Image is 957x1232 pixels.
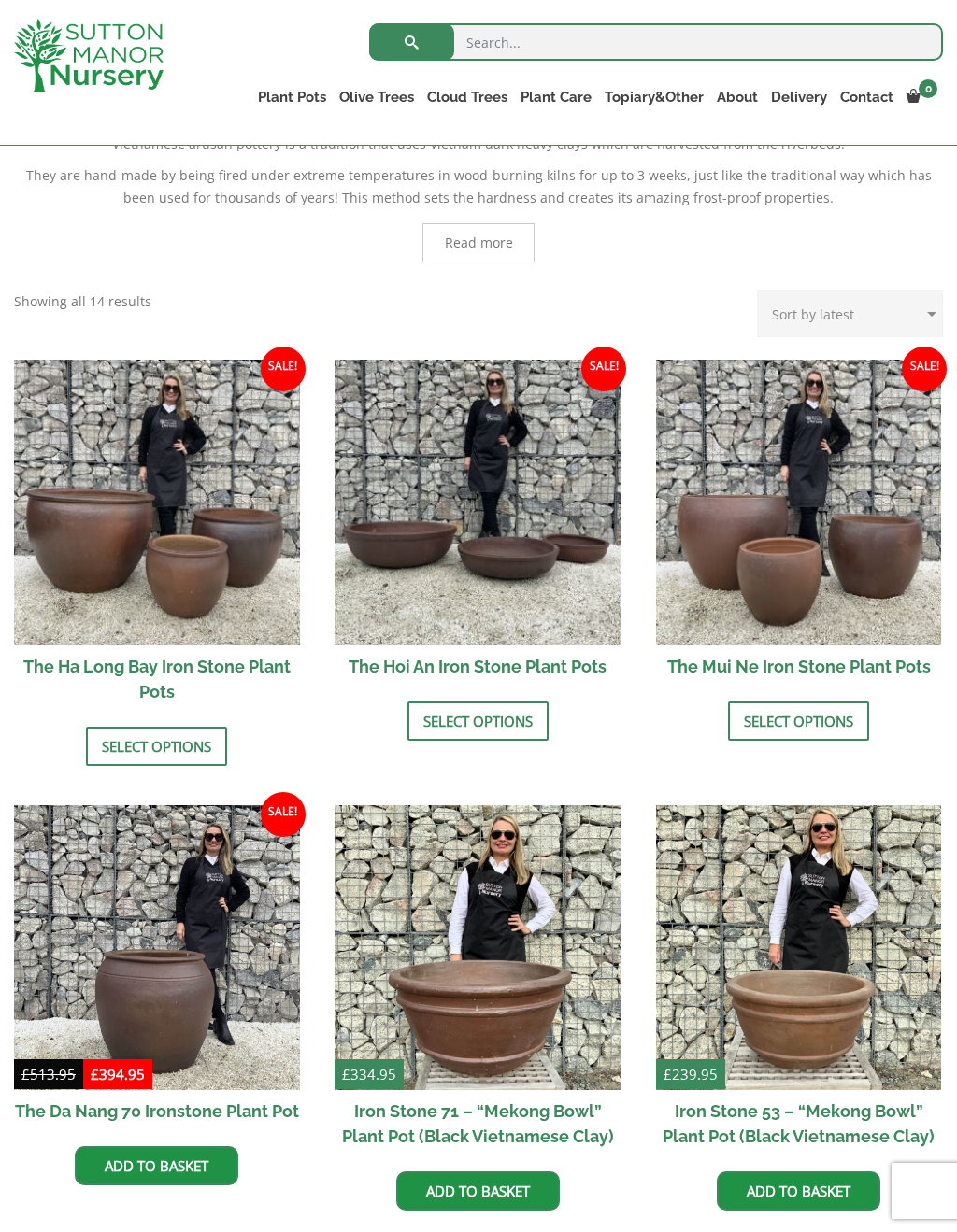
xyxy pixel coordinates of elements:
[764,84,834,110] a: Delivery
[261,792,306,837] span: Sale!
[14,1090,300,1132] h2: The Da Nang 70 Ironstone Plant Pot
[14,805,300,1133] a: Sale! The Da Nang 70 Ironstone Plant Pot
[14,360,300,713] a: Sale! The Ha Long Bay Iron Stone Plant Pots
[75,1146,238,1185] a: Add to basket: “The Da Nang 70 Ironstone Plant Pot”
[14,19,164,92] img: logo
[91,1065,145,1083] bdi: 394.95
[369,23,943,61] input: Search...
[445,236,513,249] span: Read more
[335,645,621,687] h2: The Hoi An Iron Stone Plant Pots
[598,84,710,110] a: Topiary&Other
[251,84,333,110] a: Plant Pots
[664,1065,672,1083] span: £
[656,360,942,645] img: The Mui Ne Iron Stone Plant Pots
[656,1090,942,1157] h2: Iron Stone 53 – “Mekong Bowl” Plant Pot (Black Vietnamese Clay)
[333,84,421,110] a: Olive Trees
[407,701,549,741] a: Select options for “The Hoi An Iron Stone Plant Pots”
[919,79,937,98] span: 0
[14,645,300,713] h2: The Ha Long Bay Iron Stone Plant Pots
[335,360,621,687] a: Sale! The Hoi An Iron Stone Plant Pots
[14,164,943,209] p: They are hand-made by being fired under extreme temperatures in wood-burning kilns for up to 3 we...
[342,1065,350,1083] span: £
[656,360,942,687] a: Sale! The Mui Ne Iron Stone Plant Pots
[21,1065,30,1083] span: £
[86,727,227,766] a: Select options for “The Ha Long Bay Iron Stone Plant Pots”
[335,805,621,1158] a: £334.95 Iron Stone 71 – “Mekong Bowl” Plant Pot (Black Vietnamese Clay)
[514,84,598,110] a: Plant Care
[91,1065,99,1083] span: £
[710,84,764,110] a: About
[664,1065,718,1083] bdi: 239.95
[656,805,942,1091] img: Iron Stone 53 - "Mekong Bowl" Plant Pot (Black Vietnamese Clay)
[728,701,869,741] a: Select options for “The Mui Ne Iron Stone Plant Pots”
[834,84,900,110] a: Contact
[335,360,621,645] img: The Hoi An Iron Stone Plant Pots
[335,805,621,1091] img: Iron Stone 71 - "Mekong Bowl" Plant Pot (Black Vietnamese Clay)
[14,360,300,645] img: The Ha Long Bay Iron Stone Plant Pots
[757,290,943,337] select: Shop order
[902,347,947,391] span: Sale!
[342,1065,396,1083] bdi: 334.95
[21,1065,76,1083] bdi: 513.95
[396,1171,560,1211] a: Add to basket: “Iron Stone 71 - "Mekong Bowl" Plant Pot (Black Vietnamese Clay)”
[656,645,942,687] h2: The Mui Ne Iron Stone Plant Pots
[14,805,300,1091] img: The Da Nang 70 Ironstone Plant Pot
[717,1171,880,1211] a: Add to basket: “Iron Stone 53 - "Mekong Bowl" Plant Pot (Black Vietnamese Clay)”
[14,290,151,313] p: Showing all 14 results
[335,1090,621,1157] h2: Iron Stone 71 – “Mekong Bowl” Plant Pot (Black Vietnamese Clay)
[581,347,626,391] span: Sale!
[261,347,306,391] span: Sale!
[421,84,514,110] a: Cloud Trees
[900,84,943,110] a: 0
[656,805,942,1158] a: £239.95 Iron Stone 53 – “Mekong Bowl” Plant Pot (Black Vietnamese Clay)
